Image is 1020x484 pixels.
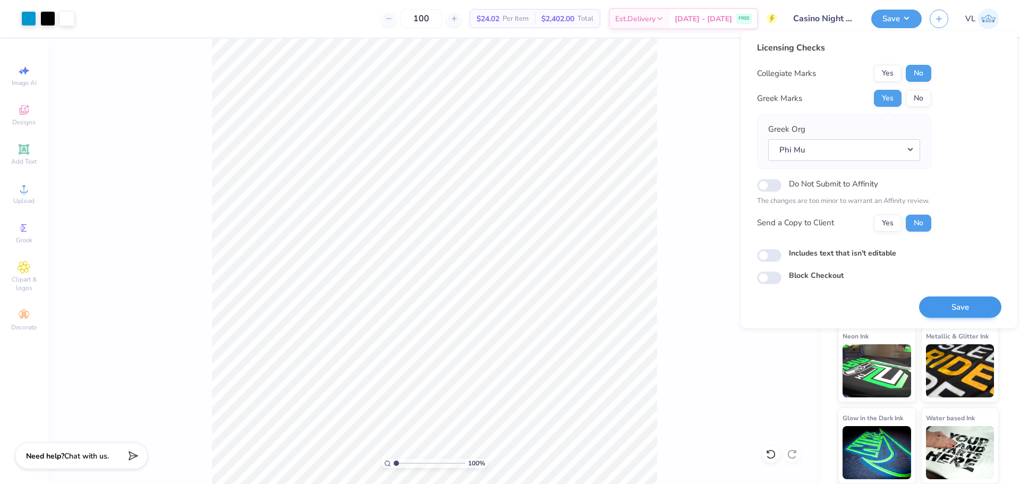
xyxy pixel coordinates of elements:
div: Greek Marks [757,92,802,105]
label: Greek Org [768,123,805,135]
span: Chat with us. [64,451,109,461]
a: VL [965,9,999,29]
span: Decorate [11,323,37,332]
span: FREE [738,15,750,22]
span: VL [965,13,975,25]
label: Do Not Submit to Affinity [789,177,878,191]
button: Save [919,296,1001,318]
div: Collegiate Marks [757,67,816,80]
button: No [906,90,931,107]
button: Save [871,10,922,28]
span: 100 % [468,458,485,468]
span: Water based Ink [926,412,975,423]
label: Block Checkout [789,270,844,281]
span: Metallic & Glitter Ink [926,330,989,342]
div: Send a Copy to Client [757,217,834,229]
span: Est. Delivery [615,13,656,24]
button: Yes [874,90,902,107]
img: Neon Ink [843,344,911,397]
span: Upload [13,197,35,205]
span: [DATE] - [DATE] [675,13,732,24]
span: $2,402.00 [541,13,574,24]
span: Per Item [503,13,529,24]
input: – – [401,9,442,28]
img: Glow in the Dark Ink [843,426,911,479]
input: Untitled Design [785,8,863,29]
span: Greek [16,236,32,244]
button: No [906,65,931,82]
span: Clipart & logos [5,275,42,292]
span: Glow in the Dark Ink [843,412,903,423]
button: Yes [874,215,902,232]
img: Water based Ink [926,426,994,479]
button: No [906,215,931,232]
img: Vincent Lloyd Laurel [978,9,999,29]
button: Yes [874,65,902,82]
span: Add Text [11,157,37,166]
button: Phi Mu [768,139,920,161]
label: Includes text that isn't editable [789,248,896,259]
div: Licensing Checks [757,41,931,54]
span: $24.02 [477,13,499,24]
strong: Need help? [26,451,64,461]
span: Image AI [12,79,37,87]
img: Metallic & Glitter Ink [926,344,994,397]
span: Designs [12,118,36,126]
p: The changes are too minor to warrant an Affinity review. [757,196,931,207]
span: Total [577,13,593,24]
span: Neon Ink [843,330,869,342]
